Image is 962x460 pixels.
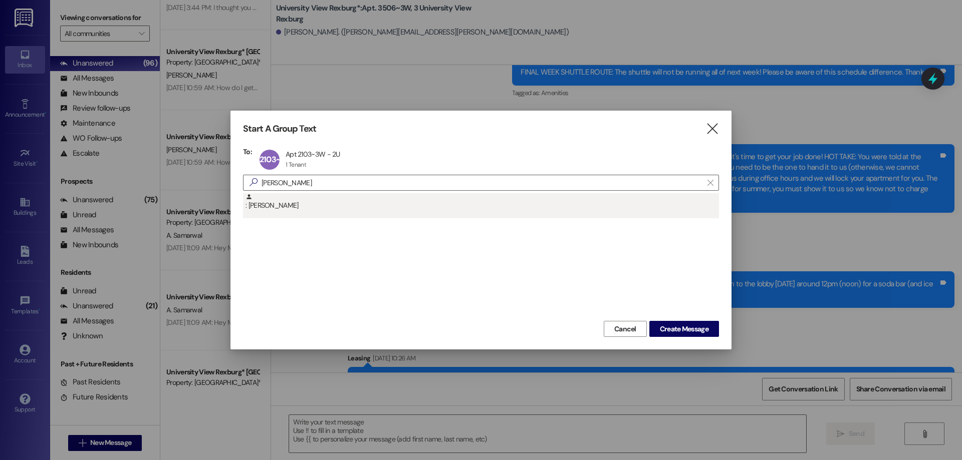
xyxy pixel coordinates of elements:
[707,179,713,187] i: 
[246,177,262,188] i: 
[262,176,702,190] input: Search for any contact or apartment
[246,193,719,211] div: : [PERSON_NAME]
[286,161,306,169] div: 1 Tenant
[243,193,719,218] div: : [PERSON_NAME]
[243,147,252,156] h3: To:
[705,124,719,134] i: 
[702,175,718,190] button: Clear text
[243,123,316,135] h3: Start A Group Text
[260,154,292,165] span: 2103~3W
[660,324,708,334] span: Create Message
[649,321,719,337] button: Create Message
[286,150,340,159] div: Apt 2103~3W - 2U
[614,324,636,334] span: Cancel
[604,321,647,337] button: Cancel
